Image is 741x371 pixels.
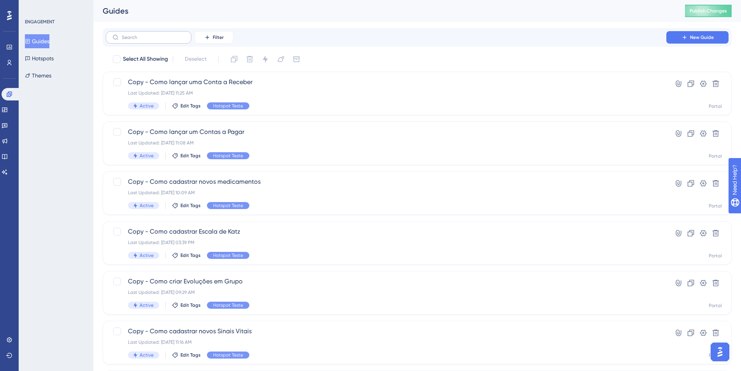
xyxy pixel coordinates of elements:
[690,34,714,40] span: New Guide
[128,227,644,236] span: Copy - Como cadastrar Escala de Katz
[180,153,201,159] span: Edit Tags
[180,302,201,308] span: Edit Tags
[140,302,154,308] span: Active
[128,77,644,87] span: Copy - Como lançar uma Conta a Receber
[709,302,722,309] div: Portal
[25,51,54,65] button: Hotspots
[128,327,644,336] span: Copy - Como cadastrar novos Sinais Vitais
[185,55,207,64] span: Deselect
[140,352,154,358] span: Active
[140,153,154,159] span: Active
[103,5,666,16] div: Guides
[213,302,243,308] span: Hotspot Teste
[709,203,722,209] div: Portal
[180,202,201,209] span: Edit Tags
[128,339,644,345] div: Last Updated: [DATE] 11:16 AM
[213,34,224,40] span: Filter
[213,352,243,358] span: Hotspot Teste
[180,103,201,109] span: Edit Tags
[178,52,214,66] button: Deselect
[123,55,168,64] span: Select All Showing
[709,253,722,259] div: Portal
[25,34,49,48] button: Guides
[172,103,201,109] button: Edit Tags
[666,31,729,44] button: New Guide
[709,103,722,109] div: Portal
[128,190,644,196] div: Last Updated: [DATE] 10:09 AM
[180,352,201,358] span: Edit Tags
[172,153,201,159] button: Edit Tags
[140,103,154,109] span: Active
[180,252,201,258] span: Edit Tags
[122,35,185,40] input: Search
[690,8,727,14] span: Publish Changes
[213,202,243,209] span: Hotspot Teste
[18,2,49,11] span: Need Help?
[685,5,732,17] button: Publish Changes
[172,352,201,358] button: Edit Tags
[128,90,644,96] div: Last Updated: [DATE] 11:25 AM
[128,177,644,186] span: Copy - Como cadastrar novos medicamentos
[213,252,243,258] span: Hotspot Teste
[213,153,243,159] span: Hotspot Teste
[128,127,644,137] span: Copy - Como lançar um Contas a Pagar
[213,103,243,109] span: Hotspot Teste
[128,277,644,286] span: Copy - Como criar Evoluções em Grupo
[709,153,722,159] div: Portal
[128,289,644,295] div: Last Updated: [DATE] 09:29 AM
[128,239,644,246] div: Last Updated: [DATE] 03:39 PM
[128,140,644,146] div: Last Updated: [DATE] 11:08 AM
[140,252,154,258] span: Active
[708,340,732,364] iframe: UserGuiding AI Assistant Launcher
[172,302,201,308] button: Edit Tags
[25,69,51,83] button: Themes
[172,202,201,209] button: Edit Tags
[172,252,201,258] button: Edit Tags
[194,31,233,44] button: Filter
[140,202,154,209] span: Active
[25,19,54,25] div: ENGAGEMENT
